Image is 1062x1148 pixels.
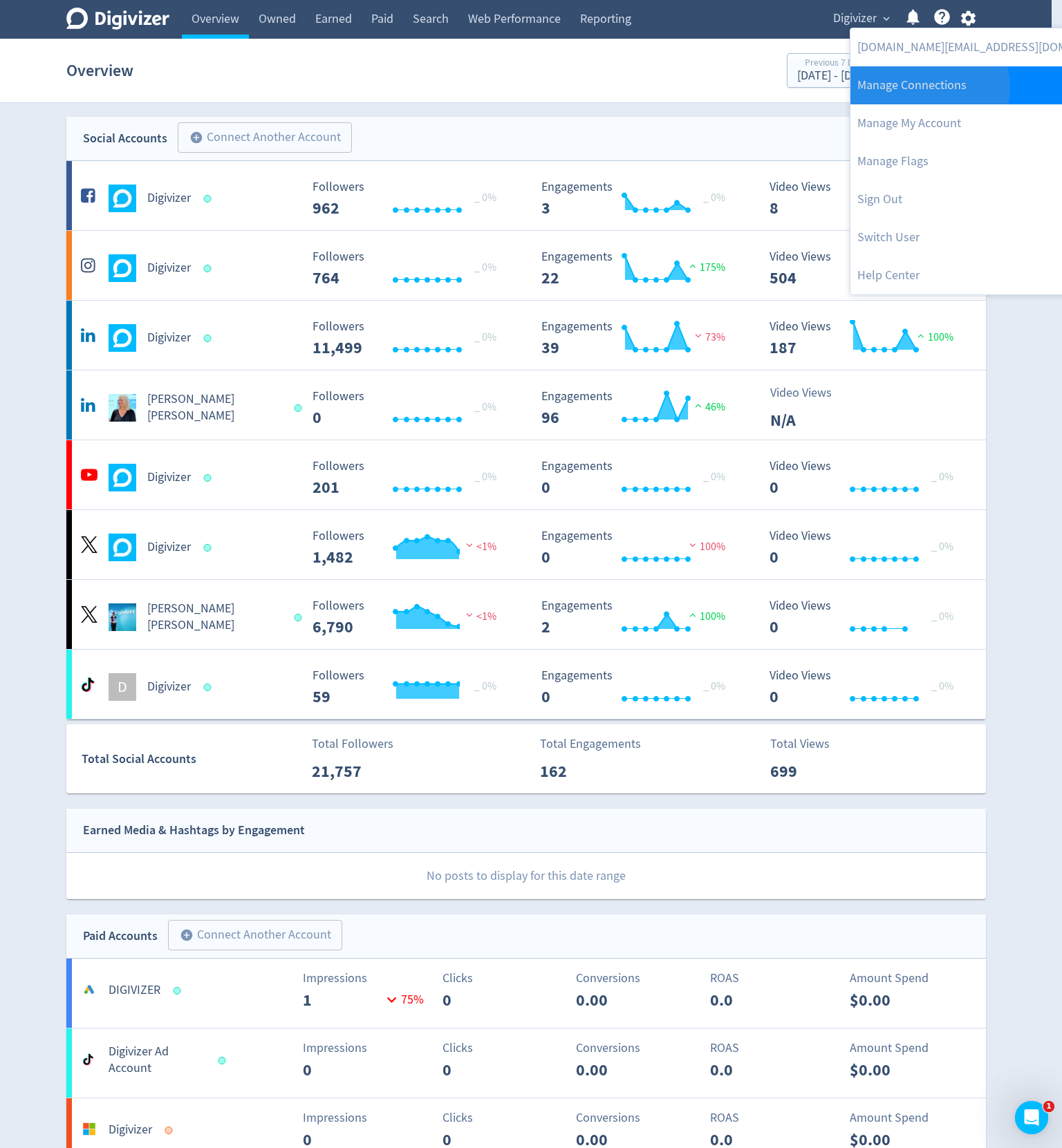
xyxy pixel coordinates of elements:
[1043,1101,1054,1112] span: 1
[1015,1101,1048,1134] iframe: Intercom live chat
